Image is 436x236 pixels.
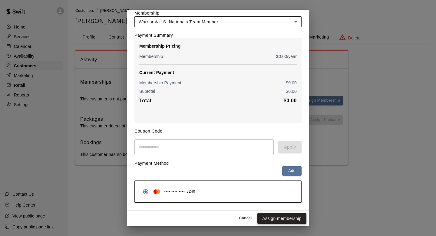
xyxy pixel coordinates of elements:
p: Membership Payment [139,80,181,86]
p: $ 0.00 [286,80,297,86]
label: Payment Summary [134,33,173,38]
p: $ 0.00 /year [276,53,297,59]
b: $ 0.00 [284,98,297,103]
button: Cancel [236,214,255,223]
label: Coupon Code [134,129,163,133]
p: Membership Pricing [139,43,297,49]
button: Assign membership [257,213,306,224]
b: Total [139,98,151,103]
p: Subtotal [139,88,155,94]
div: Warriors//U.S. Nationals Team Member [134,16,302,27]
img: Credit card brand logo [151,189,162,195]
p: Membership [139,53,163,59]
p: Current Payment [139,69,297,76]
button: Add [282,166,302,176]
p: $ 0.00 [286,88,297,94]
span: 3240 [187,189,195,195]
label: Payment Method [134,161,169,166]
label: Membership [134,11,160,15]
